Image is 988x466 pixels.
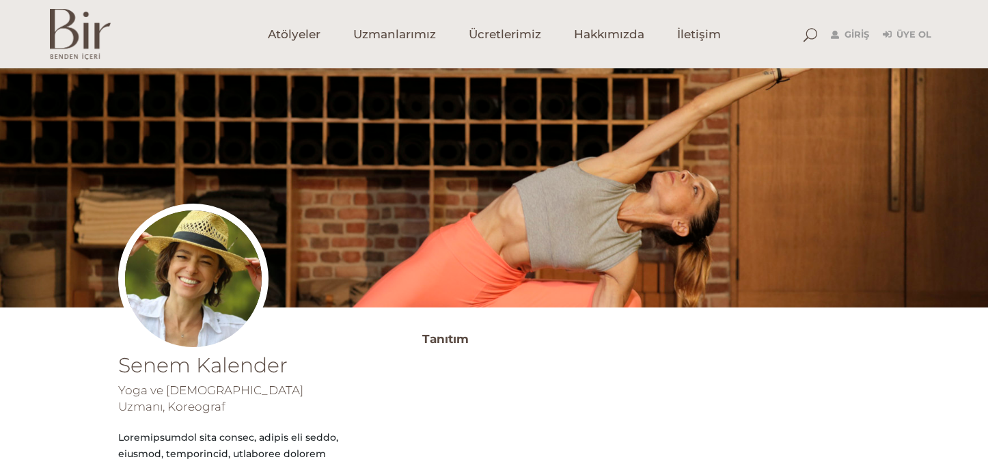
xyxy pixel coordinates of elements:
img: senemprofil-300x300.jpg [118,204,269,354]
span: Yoga ve [DEMOGRAPHIC_DATA] Uzmanı, Koreograf [118,383,303,413]
h1: Senem Kalender [118,355,347,376]
span: Ücretlerimiz [469,27,541,42]
a: Giriş [831,27,869,43]
span: Uzmanlarımız [353,27,436,42]
a: Üye Ol [883,27,931,43]
span: Hakkımızda [574,27,644,42]
span: İletişim [677,27,721,42]
h3: Tanıtım [422,328,870,350]
span: Atölyeler [268,27,320,42]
